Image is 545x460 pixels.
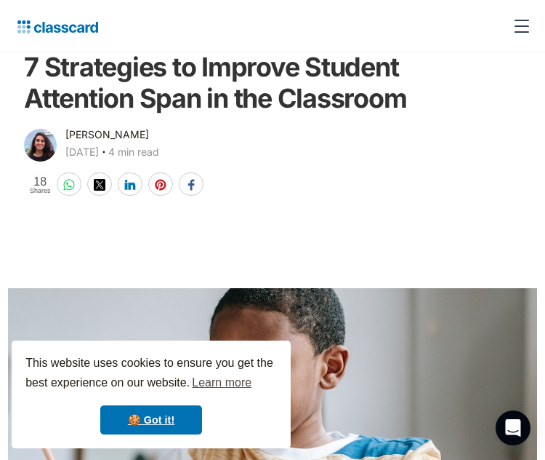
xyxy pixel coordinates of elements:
h1: 7 Strategies to Improve Student Attention Span in the Classroom [24,52,477,114]
div: [DATE] [65,143,99,161]
a: home [12,16,98,36]
div: 4 min read [108,143,159,161]
img: whatsapp-white sharing button [63,179,75,191]
img: twitter-white sharing button [94,179,105,191]
img: pinterest-white sharing button [155,179,166,191]
a: dismiss cookie message [100,405,202,435]
span: This website uses cookies to ensure you get the best experience on our website. [25,354,277,394]
img: linkedin-white sharing button [124,179,136,191]
div: Open Intercom Messenger [496,411,530,445]
div: menu [504,9,533,44]
div: cookieconsent [12,341,291,448]
span: Shares [30,188,51,194]
a: learn more about cookies [190,372,254,394]
img: facebook-white sharing button [185,179,197,191]
span: 18 [30,175,51,188]
div: [PERSON_NAME] [65,126,149,143]
div: ‧ [99,143,108,164]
